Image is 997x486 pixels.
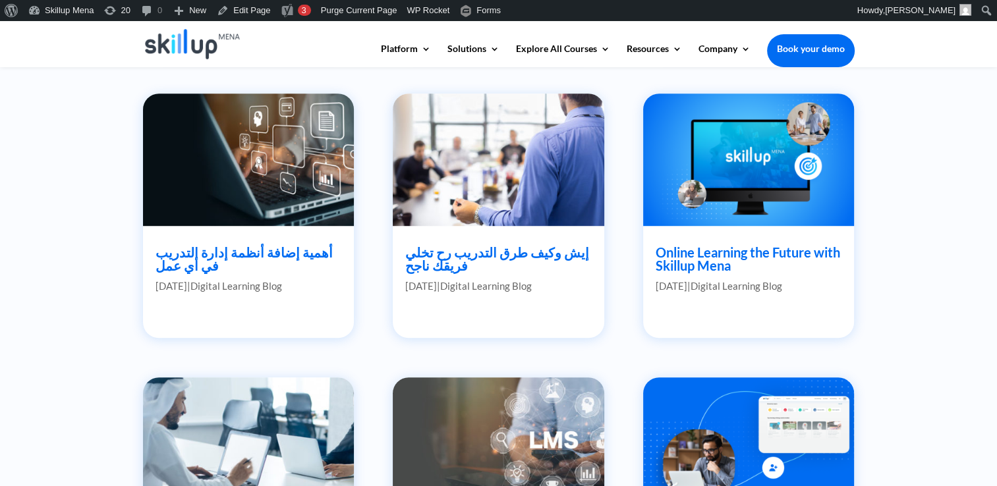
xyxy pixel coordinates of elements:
[440,280,532,292] a: Digital Learning Blog
[656,244,840,273] a: Online Learning the Future with Skillup Mena
[656,280,687,292] span: [DATE]
[516,44,610,67] a: Explore All Courses
[156,244,333,273] a: أهمية إضافة أنظمة إدارة التدريب في أي عمل
[190,280,282,292] a: Digital Learning Blog
[698,44,751,67] a: Company
[392,93,604,225] img: إيش وكيف طرق التدريب رح تخلي فريقك ناجح
[381,44,431,67] a: Platform
[145,29,241,59] img: Skillup Mena
[156,280,187,292] span: [DATE]
[885,5,955,15] span: [PERSON_NAME]
[691,280,782,292] a: Digital Learning Blog
[656,279,841,294] p: |
[405,244,589,273] a: إيش وكيف طرق التدريب رح تخلي فريقك ناجح
[447,44,499,67] a: Solutions
[931,423,997,486] iframe: Chat Widget
[405,280,437,292] span: [DATE]
[142,93,355,225] img: أهمية إضافة أنظمة إدارة التدريب في أي عمل
[405,279,591,294] p: |
[627,44,682,67] a: Resources
[642,93,855,225] img: Online Learning the Future with Skillup Mena
[767,34,855,63] a: Book your demo
[302,5,306,15] span: 3
[156,279,341,294] p: |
